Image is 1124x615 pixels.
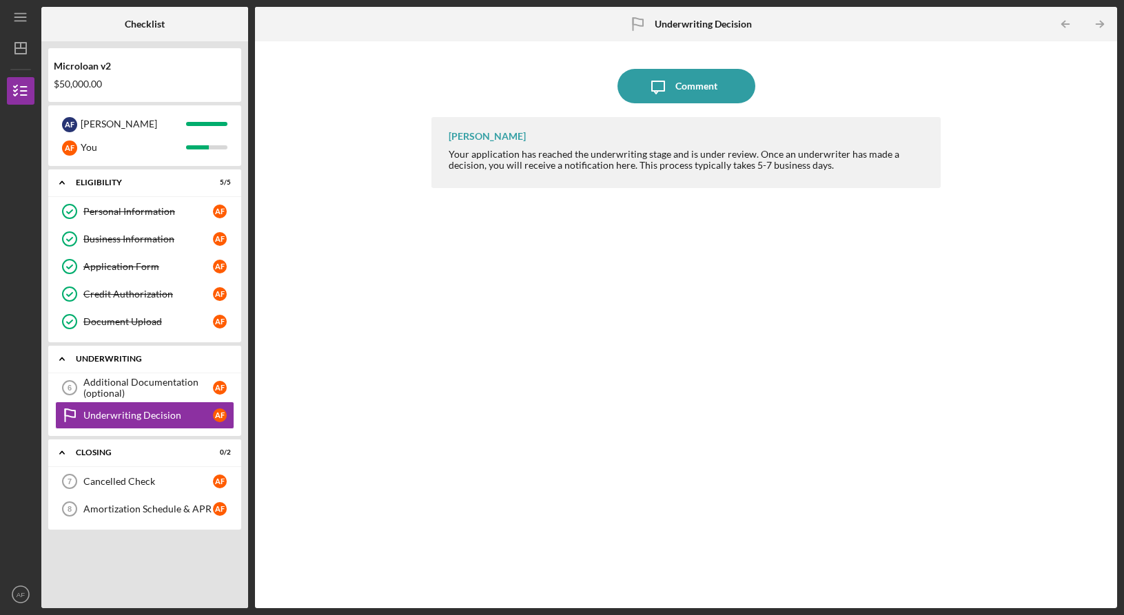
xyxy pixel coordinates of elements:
div: Microloan v2 [54,61,236,72]
div: A F [213,315,227,329]
div: 5 / 5 [206,178,231,187]
div: $50,000.00 [54,79,236,90]
text: AF [17,591,25,598]
a: 7Cancelled CheckAF [55,468,234,495]
tspan: 7 [68,477,72,486]
div: [PERSON_NAME] [449,131,526,142]
button: Comment [617,69,755,103]
tspan: 8 [68,505,72,513]
tspan: 6 [68,384,72,392]
div: Amortization Schedule & APR [83,503,213,514]
div: A F [213,205,227,218]
div: Eligibility [76,178,196,187]
div: Underwriting [76,355,224,363]
div: A F [213,408,227,422]
div: A F [213,260,227,273]
div: Underwriting Decision [83,410,213,421]
div: Personal Information [83,206,213,217]
div: Document Upload [83,316,213,327]
a: 8Amortization Schedule & APRAF [55,495,234,523]
div: A F [213,381,227,395]
a: Underwriting DecisionAF [55,402,234,429]
div: Business Information [83,233,213,244]
div: [PERSON_NAME] [81,112,186,136]
a: Credit AuthorizationAF [55,280,234,308]
div: A F [213,475,227,488]
b: Checklist [125,19,165,30]
button: AF [7,581,34,608]
b: Underwriting Decision [655,19,752,30]
div: Additional Documentation (optional) [83,377,213,399]
a: Document UploadAF [55,308,234,335]
div: A F [213,287,227,301]
div: A F [62,140,77,156]
div: Application Form [83,261,213,272]
div: Cancelled Check [83,476,213,487]
div: A F [213,232,227,246]
div: A F [62,117,77,132]
div: 0 / 2 [206,448,231,457]
a: Business InformationAF [55,225,234,253]
a: 6Additional Documentation (optional)AF [55,374,234,402]
div: Credit Authorization [83,289,213,300]
div: Comment [675,69,717,103]
a: Application FormAF [55,253,234,280]
div: A F [213,502,227,516]
div: You [81,136,186,159]
div: Closing [76,448,196,457]
a: Personal InformationAF [55,198,234,225]
div: Your application has reached the underwriting stage and is under review. Once an underwriter has ... [449,149,927,171]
